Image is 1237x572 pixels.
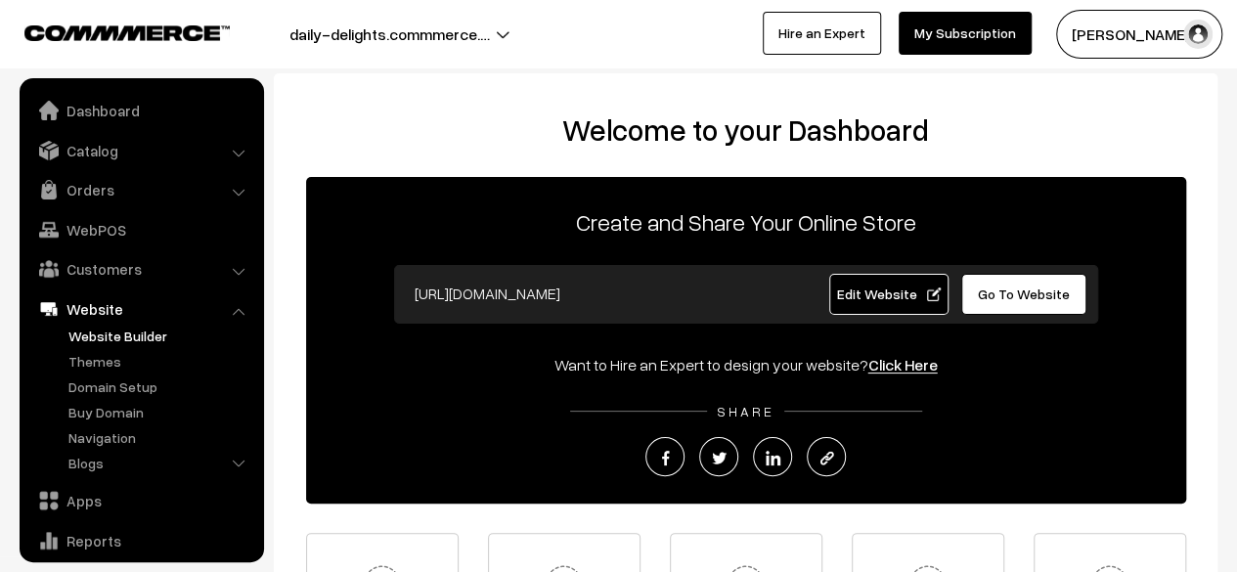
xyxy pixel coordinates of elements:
button: daily-delights.commmerce.… [221,10,558,59]
a: Domain Setup [64,376,257,397]
p: Create and Share Your Online Store [306,204,1186,240]
a: Navigation [64,427,257,448]
a: Themes [64,351,257,372]
a: WebPOS [24,212,257,247]
a: Hire an Expert [763,12,881,55]
span: Go To Website [978,286,1070,302]
a: Click Here [868,355,938,374]
a: Edit Website [829,274,949,315]
a: Website Builder [64,326,257,346]
a: Website [24,291,257,327]
a: Dashboard [24,93,257,128]
a: Blogs [64,453,257,473]
span: Edit Website [836,286,941,302]
a: Reports [24,523,257,558]
a: Buy Domain [64,402,257,422]
a: Go To Website [961,274,1087,315]
a: Apps [24,483,257,518]
a: Catalog [24,133,257,168]
a: My Subscription [899,12,1032,55]
img: COMMMERCE [24,25,230,40]
h2: Welcome to your Dashboard [293,112,1198,148]
img: user [1183,20,1213,49]
button: [PERSON_NAME]… [1056,10,1222,59]
div: Want to Hire an Expert to design your website? [306,353,1186,376]
span: SHARE [707,403,784,419]
a: COMMMERCE [24,20,196,43]
a: Customers [24,251,257,286]
a: Orders [24,172,257,207]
